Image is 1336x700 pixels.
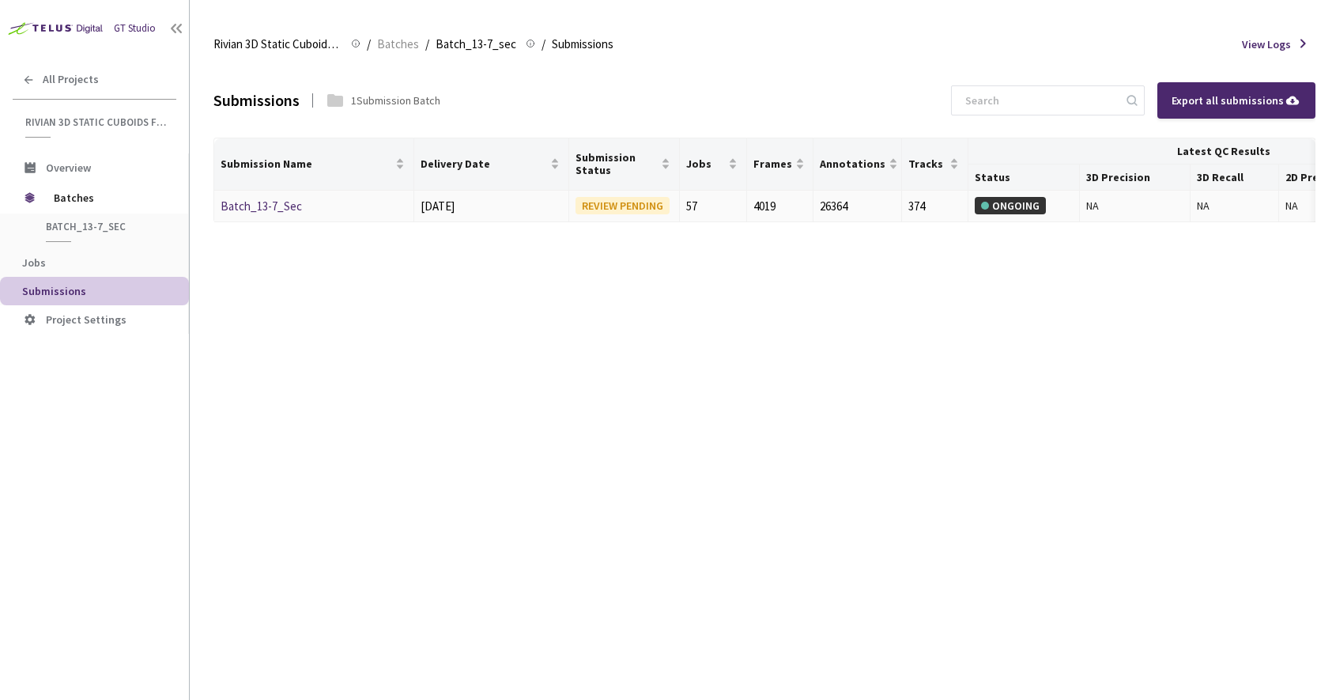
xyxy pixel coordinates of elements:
span: Annotations [820,157,885,170]
span: All Projects [43,73,99,86]
th: Tracks [902,138,968,191]
span: Rivian 3D Static Cuboids fixed[2024-25] [213,35,342,54]
span: Submission Status [576,151,658,176]
div: REVIEW PENDING [576,197,670,214]
span: Batches [54,182,162,214]
div: GT Studio [114,21,156,36]
span: Frames [753,157,792,170]
th: Annotations [813,138,902,191]
th: 3D Precision [1080,165,1191,191]
div: Export all submissions [1172,92,1301,109]
span: Tracks [908,157,946,170]
span: Batches [377,35,419,54]
div: 26364 [820,197,895,216]
span: Batch_13-7_sec [46,220,163,233]
div: NA [1086,197,1183,214]
th: Jobs [680,138,746,191]
span: Overview [46,161,91,175]
li: / [542,35,545,54]
th: Frames [747,138,813,191]
input: Search [956,86,1124,115]
div: Submissions [213,88,300,112]
div: ONGOING [975,197,1046,214]
div: [DATE] [421,197,562,216]
div: 1 Submission Batch [351,92,440,109]
th: Delivery Date [414,138,569,191]
div: 57 [686,197,739,216]
span: Delivery Date [421,157,547,170]
span: Project Settings [46,312,126,327]
a: Batches [374,35,422,52]
span: View Logs [1242,36,1291,53]
div: NA [1197,197,1272,214]
li: / [425,35,429,54]
th: 3D Recall [1191,165,1279,191]
li: / [367,35,371,54]
span: Submissions [22,284,86,298]
a: Batch_13-7_Sec [221,199,302,214]
div: 374 [908,197,961,216]
span: Submissions [552,35,613,54]
th: Submission Name [214,138,414,191]
th: Status [968,165,1079,191]
span: Jobs [22,255,46,270]
th: Submission Status [569,138,680,191]
div: 4019 [753,197,806,216]
span: Submission Name [221,157,392,170]
span: Jobs [686,157,724,170]
span: Batch_13-7_sec [436,35,516,54]
span: Rivian 3D Static Cuboids fixed[2024-25] [25,115,167,129]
